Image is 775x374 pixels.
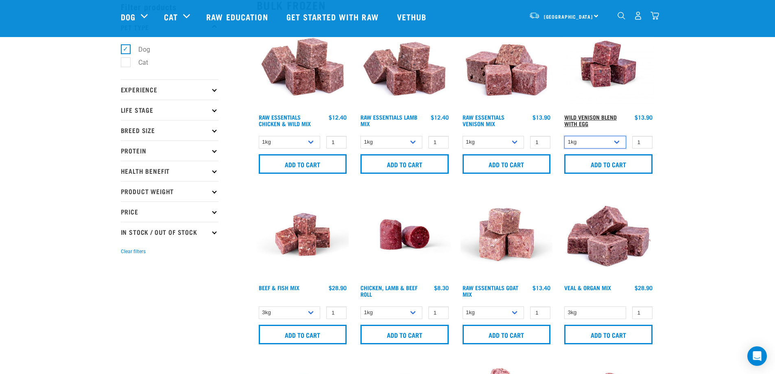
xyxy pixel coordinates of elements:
[530,306,550,319] input: 1
[564,325,653,344] input: Add to cart
[431,114,449,120] div: $12.40
[533,114,550,120] div: $13.90
[651,11,659,20] img: home-icon@2x.png
[562,18,655,110] img: Venison Egg 1616
[544,15,593,18] span: [GEOGRAPHIC_DATA]
[564,286,611,289] a: Veal & Organ Mix
[121,201,218,222] p: Price
[259,154,347,174] input: Add to cart
[121,79,218,100] p: Experience
[329,114,347,120] div: $12.40
[635,284,653,291] div: $28.90
[635,114,653,120] div: $13.90
[634,11,642,20] img: user.png
[121,181,218,201] p: Product Weight
[564,116,617,125] a: Wild Venison Blend with Egg
[121,161,218,181] p: Health Benefit
[632,306,653,319] input: 1
[125,44,153,55] label: Dog
[259,286,299,289] a: Beef & Fish Mix
[121,248,146,255] button: Clear filters
[463,116,504,125] a: Raw Essentials Venison Mix
[121,100,218,120] p: Life Stage
[358,18,451,110] img: ?1041 RE Lamb Mix 01
[326,136,347,149] input: 1
[121,11,135,23] a: Dog
[461,188,553,281] img: Goat M Ix 38448
[562,188,655,281] img: 1158 Veal Organ Mix 01
[533,284,550,291] div: $13.40
[618,12,625,20] img: home-icon-1@2x.png
[259,325,347,344] input: Add to cart
[564,154,653,174] input: Add to cart
[125,57,151,68] label: Cat
[360,325,449,344] input: Add to cart
[326,306,347,319] input: 1
[358,188,451,281] img: Raw Essentials Chicken Lamb Beef Bulk Minced Raw Dog Food Roll Unwrapped
[121,120,218,140] p: Breed Size
[389,0,437,33] a: Vethub
[434,284,449,291] div: $8.30
[360,286,417,295] a: Chicken, Lamb & Beef Roll
[463,286,518,295] a: Raw Essentials Goat Mix
[121,140,218,161] p: Protein
[530,136,550,149] input: 1
[198,0,278,33] a: Raw Education
[461,18,553,110] img: 1113 RE Venison Mix 01
[121,222,218,242] p: In Stock / Out Of Stock
[463,325,551,344] input: Add to cart
[278,0,389,33] a: Get started with Raw
[428,306,449,319] input: 1
[428,136,449,149] input: 1
[747,346,767,366] div: Open Intercom Messenger
[257,18,349,110] img: Pile Of Cubed Chicken Wild Meat Mix
[164,11,178,23] a: Cat
[257,188,349,281] img: Beef Mackerel 1
[259,116,311,125] a: Raw Essentials Chicken & Wild Mix
[360,154,449,174] input: Add to cart
[463,154,551,174] input: Add to cart
[360,116,417,125] a: Raw Essentials Lamb Mix
[329,284,347,291] div: $28.90
[632,136,653,149] input: 1
[529,12,540,19] img: van-moving.png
